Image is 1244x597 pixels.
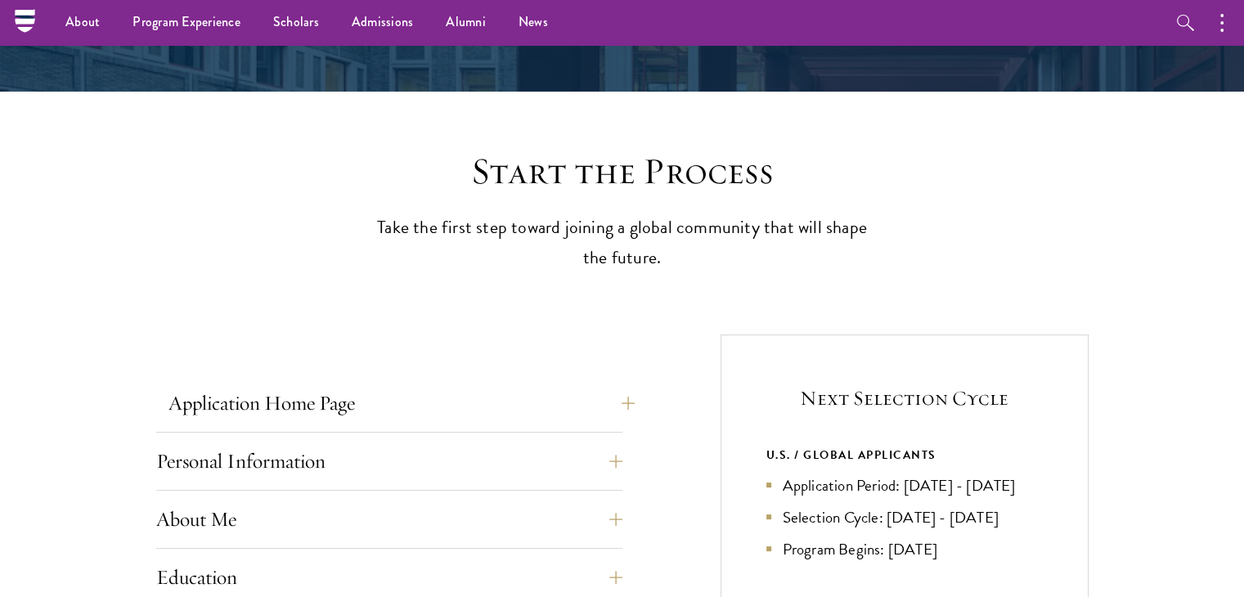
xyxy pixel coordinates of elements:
[766,505,1043,529] li: Selection Cycle: [DATE] - [DATE]
[156,558,622,597] button: Education
[369,213,876,273] p: Take the first step toward joining a global community that will shape the future.
[156,500,622,539] button: About Me
[766,474,1043,497] li: Application Period: [DATE] - [DATE]
[766,537,1043,561] li: Program Begins: [DATE]
[766,445,1043,465] div: U.S. / GLOBAL APPLICANTS
[766,384,1043,412] h5: Next Selection Cycle
[156,442,622,481] button: Personal Information
[369,149,876,195] h2: Start the Process
[168,384,635,423] button: Application Home Page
